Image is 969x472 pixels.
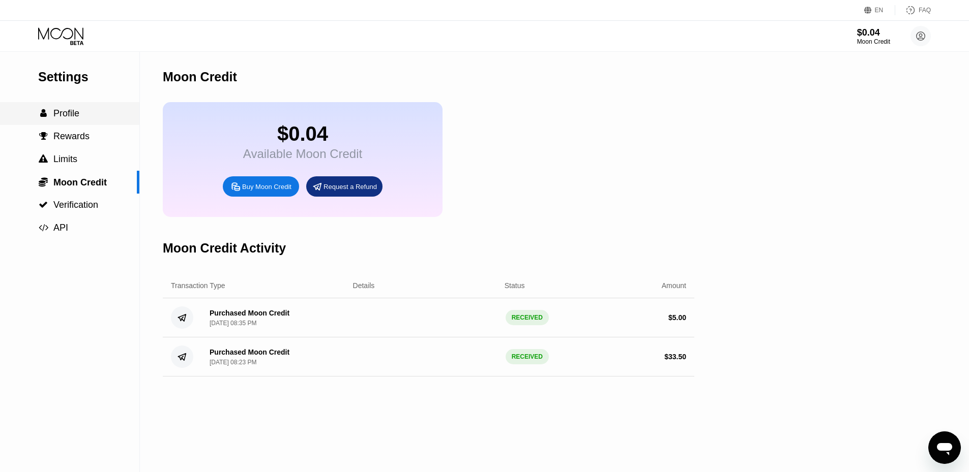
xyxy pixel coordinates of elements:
span: Profile [53,108,79,118]
span:  [39,154,48,164]
div: Amount [662,281,686,290]
div: $0.04 [243,122,362,145]
div: RECEIVED [506,349,549,364]
span:  [39,132,48,141]
span:  [39,200,48,209]
span:  [39,177,48,187]
div:  [38,200,48,209]
div: RECEIVED [506,310,549,325]
div:  [38,132,48,141]
div: FAQ [919,7,931,14]
div: Moon Credit [163,70,237,84]
div: Moon Credit [857,38,890,45]
div: Transaction Type [171,281,225,290]
iframe: Button to launch messaging window [928,431,961,464]
div:  [38,223,48,232]
div: Request a Refund [306,176,383,197]
span: Moon Credit [53,177,107,187]
div:  [38,154,48,164]
div:  [38,109,48,118]
div: Buy Moon Credit [242,182,291,191]
span: Rewards [53,131,90,141]
div: EN [864,5,895,15]
span: Verification [53,200,98,210]
div: Request a Refund [324,182,377,191]
span: API [53,223,68,233]
div: Available Moon Credit [243,147,362,161]
div: Purchased Moon Credit [210,348,289,356]
div: $0.04 [857,27,890,38]
div:  [38,177,48,187]
div: [DATE] 08:35 PM [210,320,256,327]
div: Settings [38,70,139,84]
div: Status [505,281,525,290]
span:  [40,109,47,118]
div: $ 33.50 [664,353,686,361]
div: Buy Moon Credit [223,176,299,197]
div: $ 5.00 [668,313,686,322]
div: FAQ [895,5,931,15]
div: EN [875,7,884,14]
span: Limits [53,154,77,164]
div: Moon Credit Activity [163,241,286,256]
div: $0.04Moon Credit [857,27,890,45]
div: Details [353,281,375,290]
div: [DATE] 08:23 PM [210,359,256,366]
div: Purchased Moon Credit [210,309,289,317]
span:  [39,223,48,232]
